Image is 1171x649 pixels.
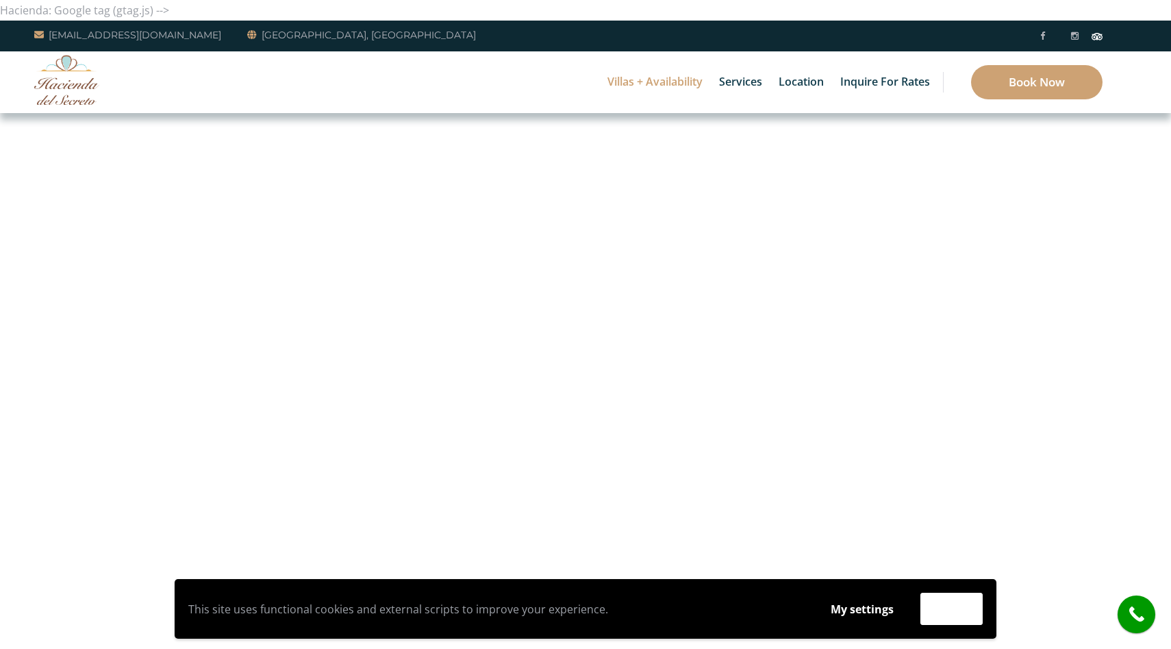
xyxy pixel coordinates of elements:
a: [GEOGRAPHIC_DATA], [GEOGRAPHIC_DATA] [247,27,476,43]
a: Book Now [971,65,1103,99]
button: My settings [818,593,907,625]
p: This site uses functional cookies and external scripts to improve your experience. [188,599,804,620]
img: Awesome Logo [34,55,99,105]
img: Tripadvisor_logomark.svg [1092,33,1103,40]
a: Location [772,51,831,113]
button: Accept [920,593,983,625]
i: call [1121,599,1152,630]
a: Services [712,51,769,113]
a: Inquire for Rates [833,51,937,113]
a: Villas + Availability [601,51,709,113]
a: [EMAIL_ADDRESS][DOMAIN_NAME] [34,27,221,43]
a: call [1118,596,1155,633]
